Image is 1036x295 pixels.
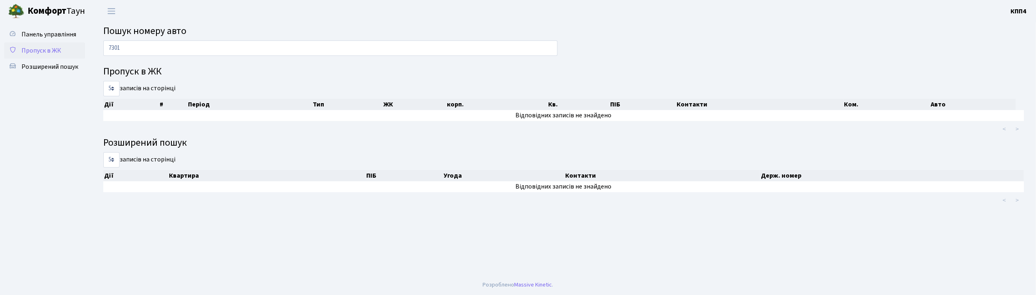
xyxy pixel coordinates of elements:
b: КПП4 [1010,7,1026,16]
th: Дії [103,99,159,110]
span: Панель управління [21,30,76,39]
img: logo.png [8,3,24,19]
label: записів на сторінці [103,152,175,168]
span: Пропуск в ЖК [21,46,61,55]
th: Дії [103,170,168,181]
th: Держ. номер [760,170,1024,181]
th: Період [187,99,312,110]
input: Пошук [103,40,558,56]
th: Квартира [168,170,365,181]
a: Розширений пошук [4,59,85,75]
th: ПІБ [610,99,676,110]
th: Кв. [547,99,609,110]
th: Контакти [564,170,760,181]
a: КПП4 [1010,6,1026,16]
td: Відповідних записів не знайдено [103,110,1024,121]
span: Пошук номеру авто [103,24,186,38]
th: ПІБ [365,170,443,181]
th: Контакти [676,99,843,110]
a: Панель управління [4,26,85,42]
h4: Пропуск в ЖК [103,66,1024,78]
label: записів на сторінці [103,81,175,96]
h4: Розширений пошук [103,137,1024,149]
th: ЖК [382,99,446,110]
th: Угода [443,170,564,181]
a: Пропуск в ЖК [4,42,85,59]
a: Massive Kinetic [515,280,552,289]
th: # [159,99,187,110]
td: Відповідних записів не знайдено [103,181,1024,192]
select: записів на сторінці [103,81,120,96]
button: Переключити навігацію [101,4,122,18]
th: Авто [930,99,1016,110]
select: записів на сторінці [103,152,120,168]
th: Тип [312,99,382,110]
b: Комфорт [28,4,66,17]
th: корп. [446,99,548,110]
th: Ком. [844,99,930,110]
span: Розширений пошук [21,62,78,71]
div: Розроблено . [483,280,553,289]
span: Таун [28,4,85,18]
